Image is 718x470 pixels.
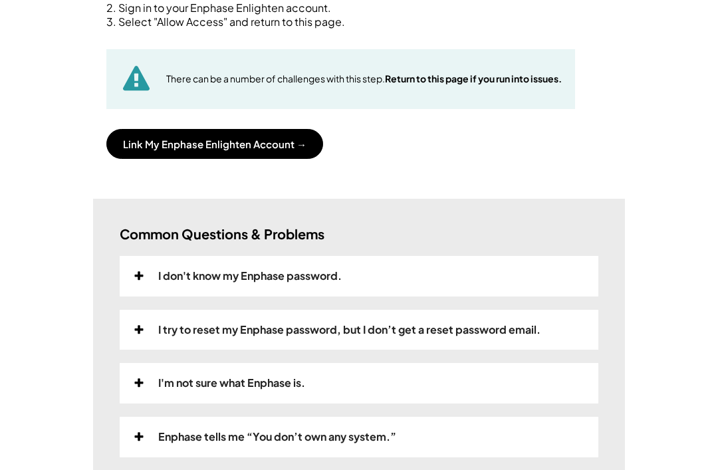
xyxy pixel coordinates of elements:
div: I don't know my Enphase password. [158,269,342,283]
h3: Common Questions & Problems [120,225,324,243]
div: I'm not sure what Enphase is. [158,376,305,390]
div: There can be a number of challenges with this step. [166,72,562,86]
div: Enphase tells me “You don’t own any system.” [158,430,396,444]
div: I try to reset my Enphase password, but I don’t get a reset password email. [158,323,540,337]
strong: Return to this page if you run into issues. [385,72,562,84]
button: Link My Enphase Enlighten Account → [106,129,323,159]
